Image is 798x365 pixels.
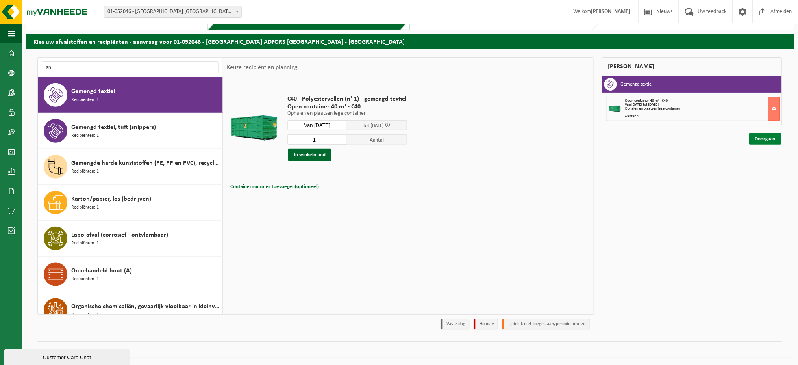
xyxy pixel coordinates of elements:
[38,221,223,257] button: Labo-afval (corrosief - ontvlambaar) Recipiënten: 1
[38,257,223,292] button: Onbehandeld hout (A) Recipiënten: 1
[71,302,220,311] span: Organische chemicaliën, gevaarlijk vloeibaar in kleinverpakking
[26,34,794,49] h2: Kies uw afvalstoffen en recipiënten - aanvraag voor 01-052046 - [GEOGRAPHIC_DATA] ADFORS [GEOGRAP...
[71,168,99,175] span: Recipiënten: 1
[71,123,156,132] span: Gemengd textiel, tuft (snippers)
[71,204,99,211] span: Recipiënten: 1
[441,319,470,330] li: Vaste dag
[602,57,782,76] div: [PERSON_NAME]
[288,149,331,161] button: In winkelmand
[223,58,302,77] div: Keuze recipiënt en planning
[38,77,223,113] button: Gemengd textiel Recipiënten: 1
[71,240,99,247] span: Recipiënten: 1
[625,102,659,107] strong: Van [DATE] tot [DATE]
[625,107,780,111] div: Ophalen en plaatsen lege container
[474,319,498,330] li: Holiday
[287,120,347,130] input: Selecteer datum
[591,9,631,15] strong: [PERSON_NAME]
[71,194,151,204] span: Karton/papier, los (bedrijven)
[347,134,407,145] span: Aantal
[749,133,781,145] a: Doorgaan
[625,99,668,103] span: Open container 40 m³ - C40
[71,87,115,96] span: Gemengd textiel
[42,61,219,73] input: Materiaal zoeken
[38,113,223,149] button: Gemengd textiel, tuft (snippers) Recipiënten: 1
[621,78,653,91] h3: Gemengd textiel
[231,184,319,189] span: Containernummer toevoegen(optioneel)
[363,123,384,128] span: tot [DATE]
[71,132,99,140] span: Recipiënten: 1
[71,230,168,240] span: Labo-afval (corrosief - ontvlambaar)
[287,103,407,111] span: Open container 40 m³ - C40
[287,95,407,103] span: C40 - Polyestervellen (n° 1) - gemengd textiel
[287,111,407,116] p: Ophalen en plaatsen lege container
[38,185,223,221] button: Karton/papier, los (bedrijven) Recipiënten: 1
[71,266,132,276] span: Onbehandeld hout (A)
[38,292,223,328] button: Organische chemicaliën, gevaarlijk vloeibaar in kleinverpakking Recipiënten: 1
[71,311,99,319] span: Recipiënten: 1
[71,276,99,283] span: Recipiënten: 1
[104,6,242,18] span: 01-052046 - SAINT-GOBAIN ADFORS BELGIUM - BUGGENHOUT
[4,348,131,365] iframe: chat widget
[38,149,223,185] button: Gemengde harde kunststoffen (PE, PP en PVC), recycleerbaar (industrieel) Recipiënten: 1
[71,158,220,168] span: Gemengde harde kunststoffen (PE, PP en PVC), recycleerbaar (industrieel)
[625,115,780,119] div: Aantal: 1
[104,6,241,17] span: 01-052046 - SAINT-GOBAIN ADFORS BELGIUM - BUGGENHOUT
[230,181,320,192] button: Containernummer toevoegen(optioneel)
[71,96,99,104] span: Recipiënten: 1
[502,319,590,330] li: Tijdelijk niet toegestaan/période limitée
